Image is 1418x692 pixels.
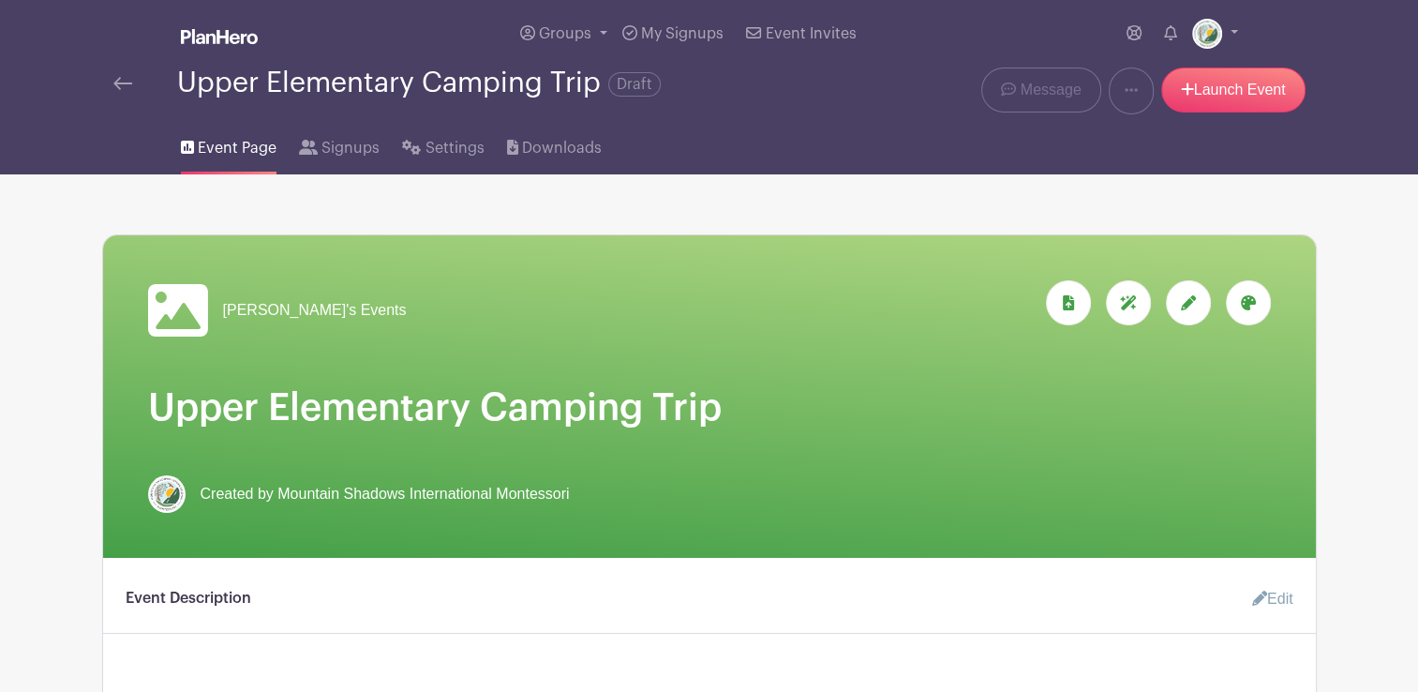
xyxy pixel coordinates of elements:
[766,26,857,41] span: Event Invites
[126,590,251,608] h6: Event Description
[402,114,484,174] a: Settings
[539,26,591,41] span: Groups
[507,114,602,174] a: Downloads
[181,29,258,44] img: logo_white-6c42ec7e38ccf1d336a20a19083b03d10ae64f83f12c07503d8b9e83406b4c7d.svg
[641,26,724,41] span: My Signups
[1161,68,1306,113] a: Launch Event
[198,137,276,159] span: Event Page
[1021,79,1082,101] span: Message
[148,280,407,340] a: [PERSON_NAME]'s Events
[299,114,380,174] a: Signups
[177,68,661,98] div: Upper Elementary Camping Trip
[181,114,276,174] a: Event Page
[608,72,661,97] span: Draft
[113,77,132,90] img: back-arrow-29a5d9b10d5bd6ae65dc969a981735edf675c4d7a1fe02e03b50dbd4ba3cdb55.svg
[425,137,485,159] span: Settings
[148,385,1271,430] h1: Upper Elementary Camping Trip
[148,475,186,513] img: MSIM_LogoCircular.jpg
[201,483,570,505] span: Created by Mountain Shadows International Montessori
[1192,19,1222,49] img: MSIM_LogoCircular.jpg
[981,68,1100,113] a: Message
[522,137,602,159] span: Downloads
[1237,580,1293,618] a: Edit
[223,299,407,322] span: [PERSON_NAME]'s Events
[321,137,380,159] span: Signups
